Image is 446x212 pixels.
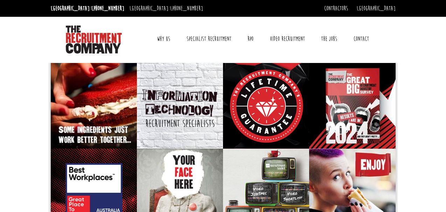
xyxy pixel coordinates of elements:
a: Specialist Recruitment [181,30,237,48]
a: [GEOGRAPHIC_DATA] [357,5,396,12]
img: The Recruitment Company [66,26,122,54]
li: [GEOGRAPHIC_DATA]: [49,3,126,14]
a: RPO [242,30,259,48]
a: Contractors [324,5,348,12]
a: [PHONE_NUMBER] [91,5,124,12]
a: The Jobs [316,30,342,48]
li: [GEOGRAPHIC_DATA]: [128,3,205,14]
a: Video Recruitment [265,30,310,48]
a: [PHONE_NUMBER] [170,5,203,12]
a: Contact [348,30,374,48]
a: Why Us [152,30,175,48]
